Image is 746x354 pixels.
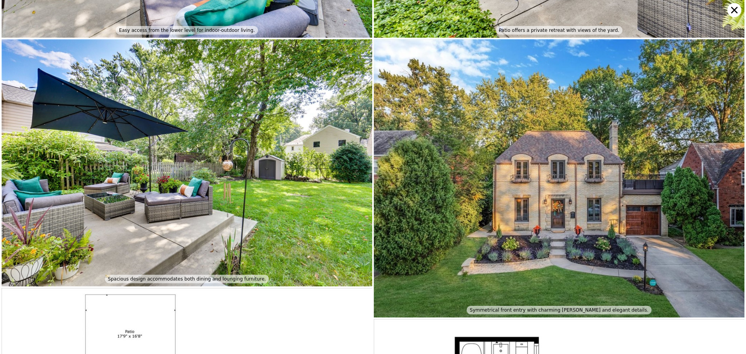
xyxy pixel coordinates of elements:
img: Symmetrical front entry with charming juliet balconies and elegant details. [374,39,744,317]
div: Spacious design accommodates both dining and lounging furniture. [105,275,269,283]
div: Symmetrical front entry with charming [PERSON_NAME] and elegant details. [467,306,652,314]
div: Easy access from the lower level for indoor-outdoor living. [116,26,258,35]
div: Patio offers a private retreat with views of the yard. [496,26,622,35]
img: Spacious design accommodates both dining and lounging furniture. [2,39,372,286]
